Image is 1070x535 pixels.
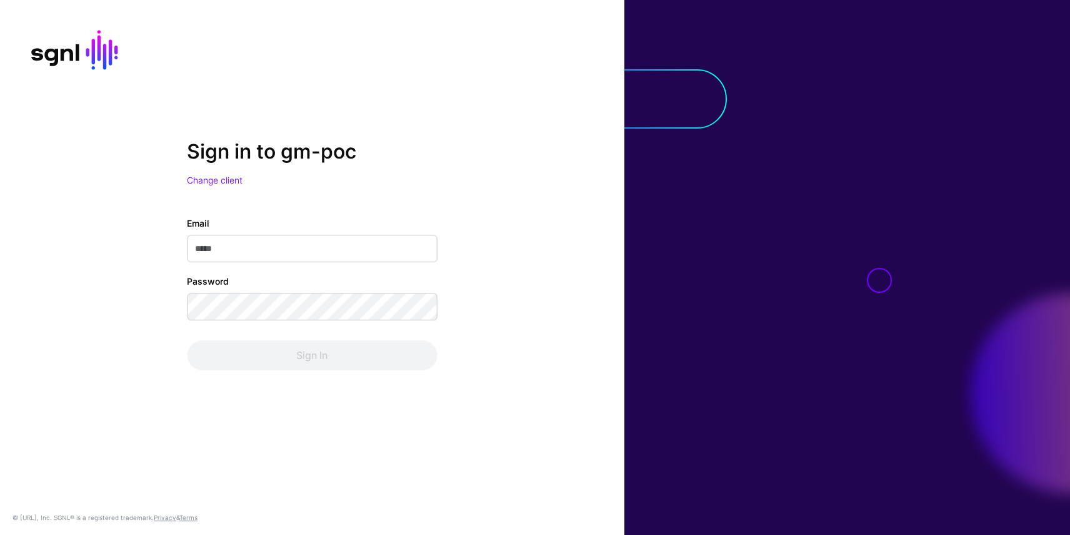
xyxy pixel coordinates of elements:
div: © [URL], Inc. SGNL® is a registered trademark. & [12,513,197,523]
label: Password [187,275,229,288]
label: Email [187,217,209,230]
a: Change client [187,175,242,185]
a: Terms [179,514,197,521]
a: Privacy [154,514,176,521]
h2: Sign in to gm-poc [187,140,437,164]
